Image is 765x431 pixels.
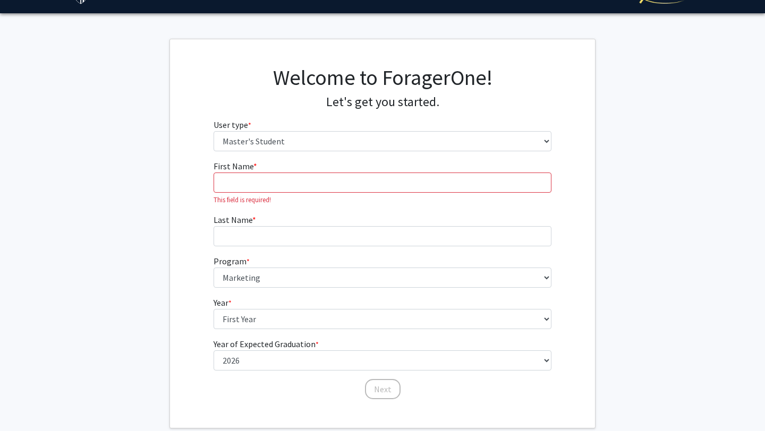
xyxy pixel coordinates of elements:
[214,118,251,131] label: User type
[214,214,252,225] span: Last Name
[214,255,250,268] label: Program
[214,338,319,350] label: Year of Expected Graduation
[214,195,552,205] p: This field is required!
[214,65,552,90] h1: Welcome to ForagerOne!
[214,94,552,110] h4: Let's get you started.
[8,383,45,423] iframe: Chat
[365,379,401,399] button: Next
[214,296,232,309] label: Year
[214,161,253,171] span: First Name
